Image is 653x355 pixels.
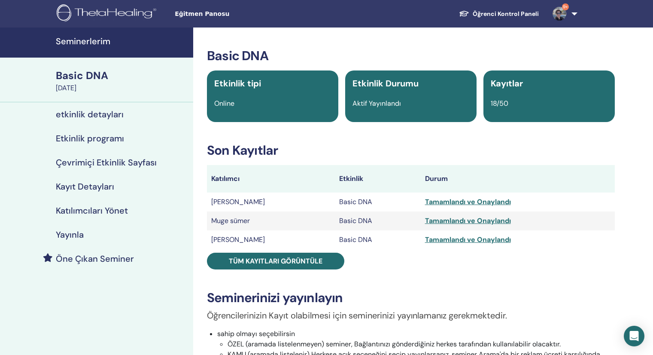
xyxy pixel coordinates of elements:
[335,211,420,230] td: Basic DNA
[56,254,134,264] h4: Öne Çıkan Seminer
[452,6,546,22] a: Öğrenci Kontrol Paneli
[229,257,322,266] span: Tüm kayıtları görüntüle
[56,83,188,93] div: [DATE]
[56,205,128,216] h4: Katılımcıları Yönet
[175,9,304,18] span: Eğitmen Panosu
[56,133,124,144] h4: Etkinlik programı
[425,197,610,207] div: Tamamlandı ve Onaylandı
[56,181,114,192] h4: Kayıt Detayları
[491,78,523,89] span: Kayıtlar
[425,235,610,245] div: Tamamlandı ve Onaylandı
[51,68,193,93] a: Basic DNA[DATE]
[352,78,419,89] span: Etkinlik Durumu
[624,326,644,346] div: Open Intercom Messenger
[207,143,615,158] h3: Son Kayıtlar
[553,7,566,21] img: default.jpg
[562,3,569,10] span: 9+
[207,230,335,249] td: [PERSON_NAME]
[56,109,124,119] h4: etkinlik detayları
[207,211,335,230] td: Muge sümer
[57,4,159,24] img: logo.png
[335,193,420,211] td: Basic DNA
[207,253,344,269] a: Tüm kayıtları görüntüle
[352,99,401,108] span: Aktif Yayınlandı
[228,339,615,349] li: ÖZEL (aramada listelenmeyen) seminer, Bağlantınızı gönderdiğiniz herkes tarafından kullanılabilir...
[56,230,84,240] h4: Yayınla
[207,309,615,322] p: Öğrencilerinizin Kayıt olabilmesi için seminerinizi yayınlamanız gerekmektedir.
[459,10,469,17] img: graduation-cap-white.svg
[56,36,188,46] h4: Seminerlerim
[56,157,157,168] h4: Çevrimiçi Etkinlik Sayfası
[491,99,508,108] span: 18/50
[214,78,261,89] span: Etkinlik tipi
[335,165,420,193] th: Etkinlik
[207,193,335,211] td: [PERSON_NAME]
[425,216,610,226] div: Tamamlandı ve Onaylandı
[335,230,420,249] td: Basic DNA
[421,165,615,193] th: Durum
[207,290,615,306] h3: Seminerinizi yayınlayın
[207,48,615,64] h3: Basic DNA
[207,165,335,193] th: Katılımcı
[56,68,188,83] div: Basic DNA
[214,99,234,108] span: Online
